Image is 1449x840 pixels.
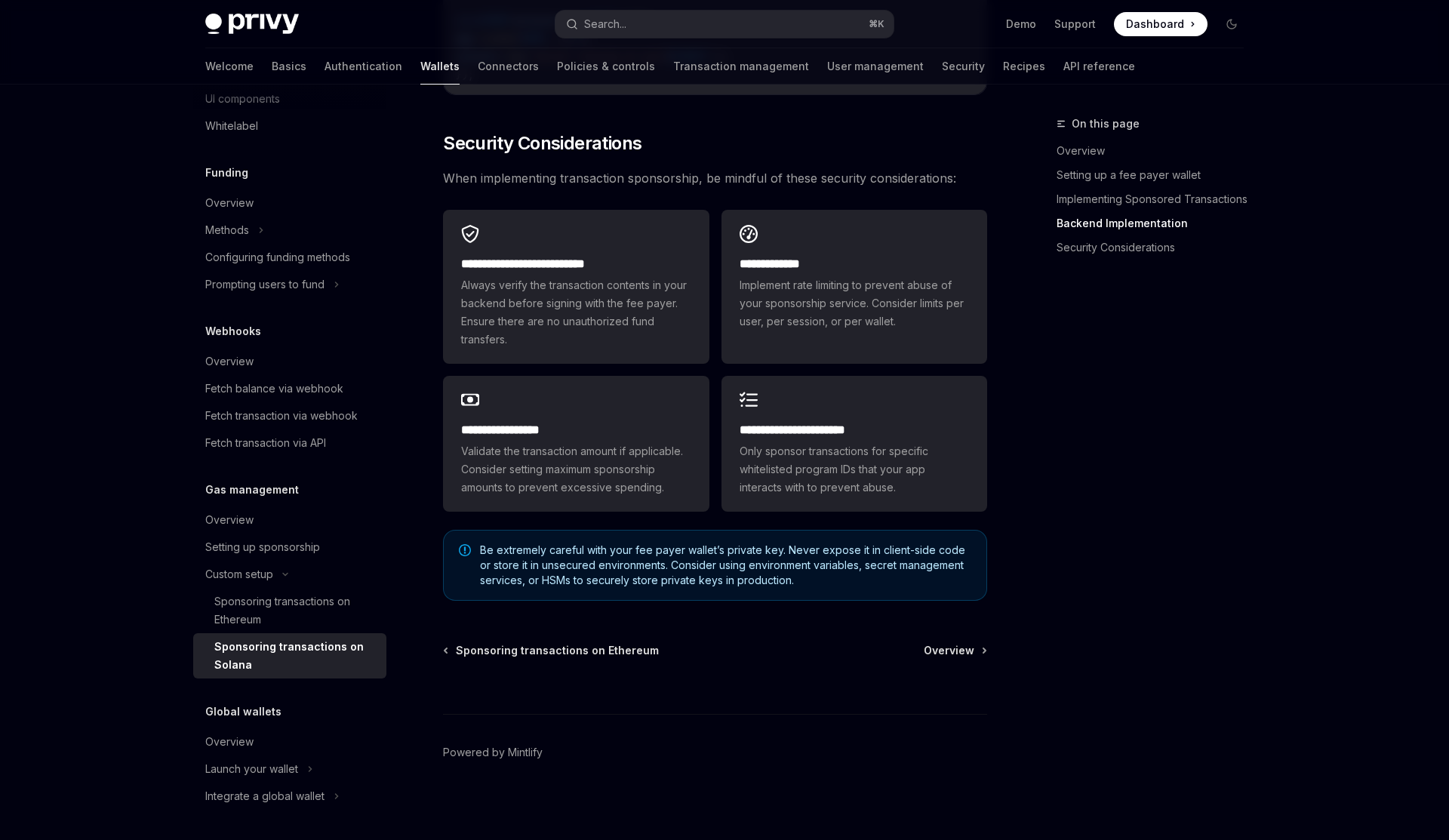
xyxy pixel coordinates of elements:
a: Overview [193,189,386,217]
div: Fetch transaction via webhook [205,407,358,425]
a: Recipes [1003,48,1045,85]
div: Launch your wallet [205,760,298,778]
a: Basics [272,48,306,85]
div: Sponsoring transactions on Solana [214,638,377,674]
a: Fetch transaction via API [193,429,386,457]
span: Overview [924,643,974,658]
a: Fetch transaction via webhook [193,402,386,429]
span: ⌘ K [869,18,884,30]
a: Overview [193,506,386,534]
span: Implement rate limiting to prevent abuse of your sponsorship service. Consider limits per user, p... [740,276,969,331]
div: Search... [584,15,626,33]
div: Methods [205,221,249,239]
img: dark logo [205,14,299,35]
button: Search...⌘K [555,11,894,38]
h5: Global wallets [205,703,281,721]
a: Setting up a fee payer wallet [1057,163,1256,187]
div: Integrate a global wallet [205,787,325,805]
a: Connectors [478,48,539,85]
a: Overview [1057,139,1256,163]
a: Overview [193,728,386,755]
div: Overview [205,511,254,529]
svg: Note [459,544,471,556]
a: Security [942,48,985,85]
a: Overview [924,643,986,658]
div: Overview [205,194,254,212]
a: Transaction management [673,48,809,85]
a: Security Considerations [1057,235,1256,260]
a: Authentication [325,48,402,85]
a: Welcome [205,48,254,85]
h5: Funding [205,164,248,182]
span: Security Considerations [443,131,641,155]
a: Setting up sponsorship [193,534,386,561]
a: Implementing Sponsored Transactions [1057,187,1256,211]
h5: Webhooks [205,322,261,340]
div: Overview [205,352,254,371]
a: API reference [1063,48,1135,85]
h5: Gas management [205,481,299,499]
span: Validate the transaction amount if applicable. Consider setting maximum sponsorship amounts to pr... [461,442,691,497]
a: Support [1054,17,1096,32]
a: Dashboard [1114,12,1207,36]
span: Only sponsor transactions for specific whitelisted program IDs that your app interacts with to pr... [740,442,969,497]
span: Be extremely careful with your fee payer wallet’s private key. Never expose it in client-side cod... [480,543,971,588]
a: User management [827,48,924,85]
a: Wallets [420,48,460,85]
span: Sponsoring transactions on Ethereum [456,643,659,658]
div: Whitelabel [205,117,258,135]
span: When implementing transaction sponsorship, be mindful of these security considerations: [443,168,987,189]
a: Whitelabel [193,112,386,140]
div: Fetch transaction via API [205,434,326,452]
a: Policies & controls [557,48,655,85]
a: Configuring funding methods [193,244,386,271]
div: Configuring funding methods [205,248,350,266]
a: Demo [1006,17,1036,32]
a: Fetch balance via webhook [193,375,386,402]
span: On this page [1072,115,1140,133]
div: Overview [205,733,254,751]
a: Sponsoring transactions on Ethereum [445,643,659,658]
div: Sponsoring transactions on Ethereum [214,592,377,629]
a: Backend Implementation [1057,211,1256,235]
a: Overview [193,348,386,375]
div: Setting up sponsorship [205,538,320,556]
div: Custom setup [205,565,273,583]
span: Dashboard [1126,17,1184,32]
a: Powered by Mintlify [443,745,543,760]
a: Sponsoring transactions on Solana [193,633,386,678]
div: Fetch balance via webhook [205,380,343,398]
button: Toggle dark mode [1220,12,1244,36]
span: Always verify the transaction contents in your backend before signing with the fee payer. Ensure ... [461,276,691,349]
div: Prompting users to fund [205,275,325,294]
a: Sponsoring transactions on Ethereum [193,588,386,633]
